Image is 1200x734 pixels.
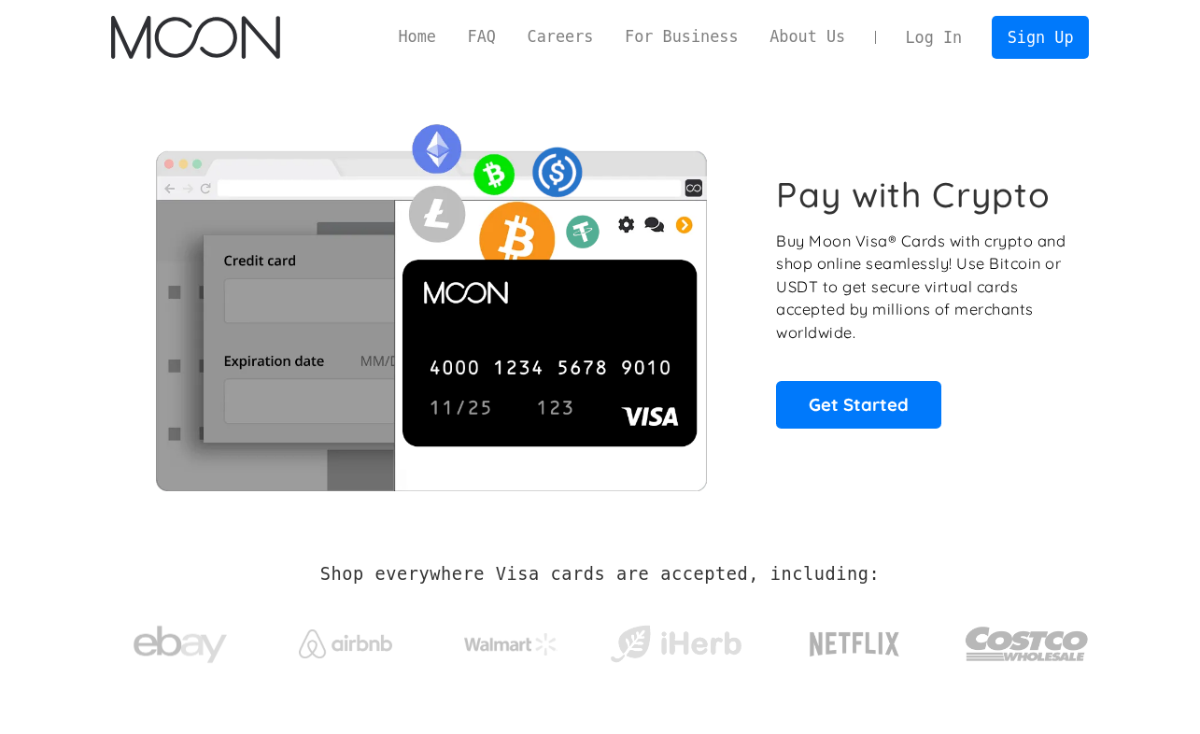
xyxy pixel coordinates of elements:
a: Careers [512,25,609,49]
img: iHerb [606,620,745,669]
img: Costco [965,609,1090,679]
img: Airbnb [299,629,392,658]
a: For Business [609,25,754,49]
a: iHerb [606,601,745,678]
p: Buy Moon Visa® Cards with crypto and shop online seamlessly! Use Bitcoin or USDT to get secure vi... [776,230,1068,345]
a: Netflix [771,602,939,677]
a: home [111,16,280,59]
a: Airbnb [275,611,415,668]
a: About Us [754,25,861,49]
h2: Shop everywhere Visa cards are accepted, including: [320,564,880,585]
img: Walmart [464,633,558,656]
a: Home [383,25,452,49]
a: Get Started [776,381,941,428]
a: Costco [965,590,1090,688]
img: Netflix [808,621,901,668]
img: Moon Logo [111,16,280,59]
h1: Pay with Crypto [776,174,1051,216]
a: Sign Up [992,16,1089,58]
a: Walmart [441,614,580,665]
a: FAQ [452,25,512,49]
a: ebay [111,597,250,684]
a: Log In [890,17,978,58]
img: ebay [134,615,227,674]
img: Moon Cards let you spend your crypto anywhere Visa is accepted. [111,111,751,490]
